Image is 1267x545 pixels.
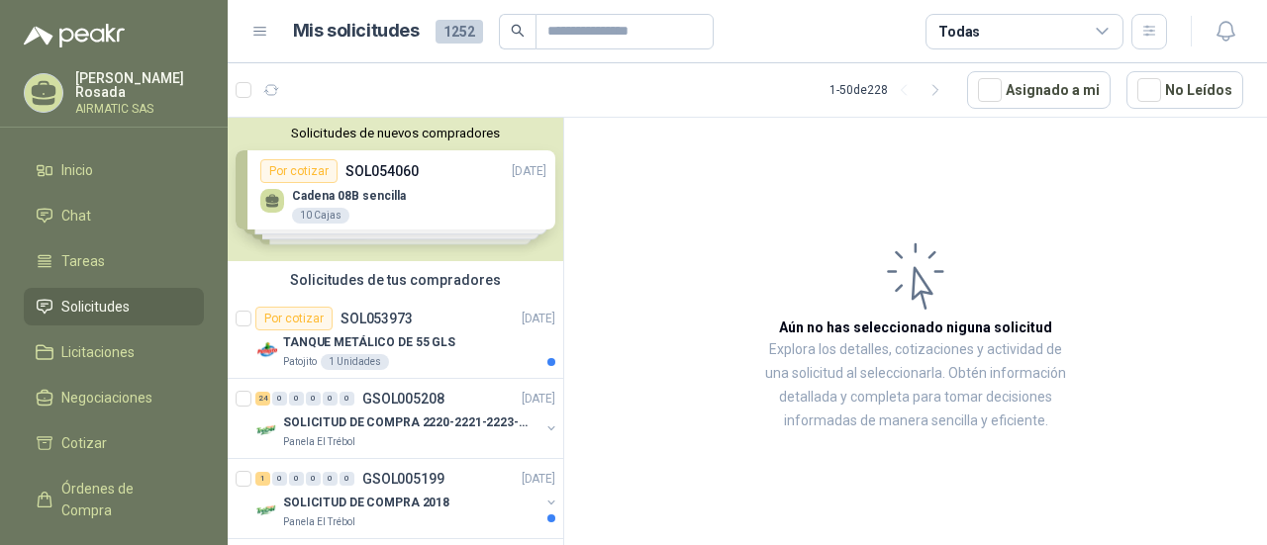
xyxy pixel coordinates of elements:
[228,299,563,379] a: Por cotizarSOL053973[DATE] Company LogoTANQUE METÁLICO DE 55 GLSPatojito1 Unidades
[779,317,1052,338] h3: Aún no has seleccionado niguna solicitud
[255,307,333,330] div: Por cotizar
[255,418,279,442] img: Company Logo
[61,296,130,318] span: Solicitudes
[293,17,420,45] h1: Mis solicitudes
[228,118,563,261] div: Solicitudes de nuevos compradoresPor cotizarSOL054060[DATE] Cadena 08B sencilla10 CajasPor cotiza...
[306,472,321,486] div: 0
[24,151,204,189] a: Inicio
[61,159,93,181] span: Inicio
[340,472,354,486] div: 0
[362,472,444,486] p: GSOL005199
[236,126,555,140] button: Solicitudes de nuevos compradores
[1126,71,1243,109] button: No Leídos
[323,472,338,486] div: 0
[61,478,185,521] span: Órdenes de Compra
[829,74,951,106] div: 1 - 50 de 228
[61,341,135,363] span: Licitaciones
[75,103,204,115] p: AIRMATIC SAS
[61,205,91,227] span: Chat
[61,250,105,272] span: Tareas
[967,71,1111,109] button: Asignado a mi
[362,392,444,406] p: GSOL005208
[522,310,555,328] p: [DATE]
[511,24,525,38] span: search
[762,338,1069,433] p: Explora los detalles, cotizaciones y actividad de una solicitud al seleccionarla. Obtén informaci...
[341,312,413,325] p: SOL053973
[283,494,449,512] p: SOLICITUD DE COMPRA 2018
[306,392,321,406] div: 0
[321,354,389,370] div: 1 Unidades
[283,354,317,370] p: Patojito
[272,472,287,486] div: 0
[522,390,555,409] p: [DATE]
[283,413,530,432] p: SOLICITUD DE COMPRA 2220-2221-2223-2224
[24,379,204,416] a: Negociaciones
[255,472,270,486] div: 1
[255,387,559,450] a: 24 0 0 0 0 0 GSOL005208[DATE] Company LogoSOLICITUD DE COMPRA 2220-2221-2223-2224Panela El Trébol
[436,20,483,44] span: 1252
[938,21,980,43] div: Todas
[24,333,204,371] a: Licitaciones
[255,499,279,522] img: Company Logo
[323,392,338,406] div: 0
[272,392,287,406] div: 0
[61,432,107,454] span: Cotizar
[255,392,270,406] div: 24
[283,434,355,450] p: Panela El Trébol
[228,261,563,299] div: Solicitudes de tus compradores
[75,71,204,99] p: [PERSON_NAME] Rosada
[289,472,304,486] div: 0
[255,338,279,362] img: Company Logo
[24,197,204,234] a: Chat
[61,387,152,409] span: Negociaciones
[24,242,204,280] a: Tareas
[283,514,355,530] p: Panela El Trébol
[24,288,204,325] a: Solicitudes
[340,392,354,406] div: 0
[283,333,455,352] p: TANQUE METÁLICO DE 55 GLS
[255,467,559,530] a: 1 0 0 0 0 0 GSOL005199[DATE] Company LogoSOLICITUD DE COMPRA 2018Panela El Trébol
[24,470,204,529] a: Órdenes de Compra
[522,470,555,489] p: [DATE]
[289,392,304,406] div: 0
[24,424,204,462] a: Cotizar
[24,24,125,47] img: Logo peakr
